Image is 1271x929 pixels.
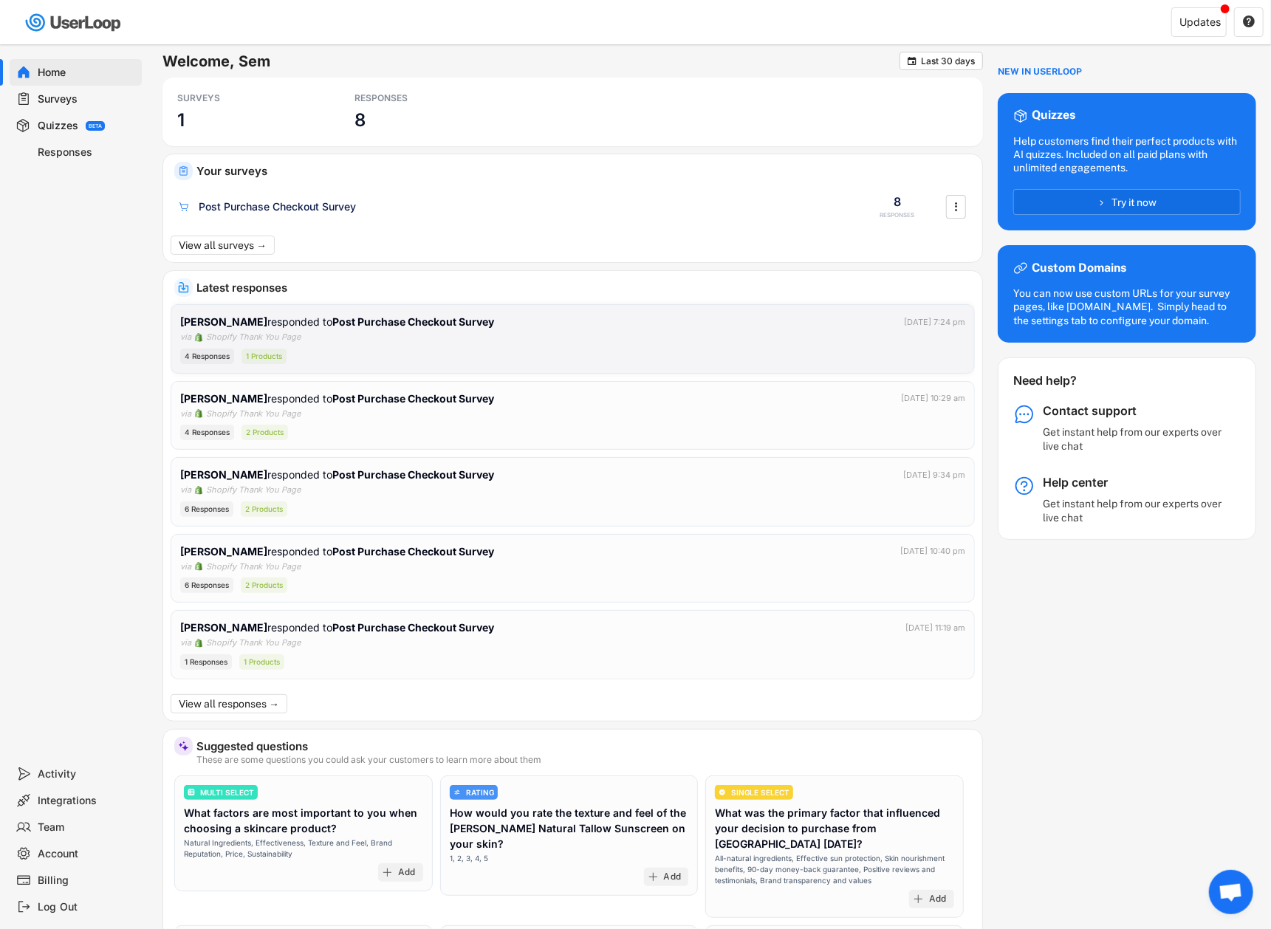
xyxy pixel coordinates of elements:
div: Help customers find their perfect products with AI quizzes. Included on all paid plans with unlim... [1013,134,1241,175]
div: BETA [89,123,102,128]
img: 1156660_ecommerce_logo_shopify_icon%20%281%29.png [194,562,203,571]
text:  [908,55,917,66]
div: Surveys [38,92,136,106]
div: 2 Products [241,577,287,593]
div: via [180,408,191,420]
div: Shopify Thank You Page [206,637,301,649]
div: 2 Products [241,501,287,517]
div: What was the primary factor that influenced your decision to purchase from [GEOGRAPHIC_DATA] [DATE]? [715,805,954,851]
div: [DATE] 10:40 pm [900,545,965,558]
div: [DATE] 9:34 pm [903,469,965,481]
div: What factors are most important to you when choosing a skincare product? [184,805,423,836]
div: Custom Domains [1032,261,1126,276]
div: Suggested questions [196,741,971,752]
div: How would you rate the texture and feel of the [PERSON_NAME] Natural Tallow Sunscreen on your skin? [450,805,689,851]
div: Natural Ingredients, Effectiveness, Texture and Feel, Brand Reputation, Price, Sustainability [184,837,423,860]
div: Post Purchase Checkout Survey [199,199,356,214]
div: All-natural ingredients, Effective sun protection, Skin nourishment benefits, 90-day money-back g... [715,853,954,886]
div: Your surveys [196,165,971,176]
strong: [PERSON_NAME] [180,468,267,481]
div: 1, 2, 3, 4, 5 [450,853,488,864]
div: Quizzes [38,119,78,133]
strong: Post Purchase Checkout Survey [332,545,494,558]
div: responded to [180,467,497,482]
button: Try it now [1013,189,1241,215]
div: These are some questions you could ask your customers to learn more about them [196,755,971,764]
div: Latest responses [196,282,971,293]
div: Shopify Thank You Page [206,561,301,573]
div: Open chat [1209,870,1253,914]
strong: Post Purchase Checkout Survey [332,468,494,481]
div: 6 Responses [180,501,233,517]
div: 4 Responses [180,349,234,364]
div: Contact support [1043,403,1227,419]
div: Quizzes [1032,108,1075,123]
button:  [1242,16,1255,29]
div: You can now use custom URLs for your survey pages, like [DOMAIN_NAME]. Simply head to the setting... [1013,287,1241,327]
div: Add [929,894,947,905]
img: 1156660_ecommerce_logo_shopify_icon%20%281%29.png [194,333,203,342]
div: Add [664,871,682,883]
div: [DATE] 11:19 am [905,622,965,634]
div: Responses [38,145,136,160]
strong: Post Purchase Checkout Survey [332,315,494,328]
div: Integrations [38,794,136,808]
div: Shopify Thank You Page [206,408,301,420]
div: Get instant help from our experts over live chat [1043,497,1227,524]
img: 1156660_ecommerce_logo_shopify_icon%20%281%29.png [194,409,203,418]
div: responded to [180,391,497,406]
div: [DATE] 10:29 am [901,392,965,405]
button:  [906,55,917,66]
div: Help center [1043,475,1227,490]
text:  [955,199,958,214]
div: 8 [894,193,901,210]
button: View all surveys → [171,236,275,255]
strong: [PERSON_NAME] [180,392,267,405]
img: userloop-logo-01.svg [22,7,126,38]
div: Add [398,867,416,879]
div: [DATE] 7:24 pm [904,316,965,329]
div: responded to [180,620,497,635]
h3: 1 [177,109,185,131]
div: responded to [180,544,497,559]
strong: Post Purchase Checkout Survey [332,621,494,634]
div: Shopify Thank You Page [206,484,301,496]
text:  [1243,15,1255,28]
div: Last 30 days [921,57,975,66]
div: 6 Responses [180,577,233,593]
div: Log Out [38,900,136,914]
div: Account [38,847,136,861]
div: SINGLE SELECT [731,789,789,796]
div: RESPONSES [880,211,915,219]
div: Need help? [1013,373,1116,388]
img: 1156660_ecommerce_logo_shopify_icon%20%281%29.png [194,486,203,495]
img: ListMajor.svg [188,789,195,796]
div: 1 Products [241,349,287,364]
strong: Post Purchase Checkout Survey [332,392,494,405]
div: Team [38,820,136,834]
div: RESPONSES [354,92,487,104]
strong: [PERSON_NAME] [180,315,267,328]
button: View all responses → [171,694,287,713]
div: 1 Products [239,654,284,670]
img: CircleTickMinorWhite.svg [719,789,726,796]
div: MULTI SELECT [200,789,254,796]
img: AdjustIcon.svg [453,789,461,796]
div: Home [38,66,136,80]
div: Shopify Thank You Page [206,331,301,343]
div: Updates [1179,17,1221,27]
div: RATING [466,789,494,796]
img: MagicMajor%20%28Purple%29.svg [178,741,189,752]
div: 4 Responses [180,425,234,440]
div: via [180,331,191,343]
img: IncomingMajor.svg [178,282,189,293]
div: Billing [38,874,136,888]
button:  [949,196,964,218]
div: via [180,561,191,573]
div: via [180,484,191,496]
div: NEW IN USERLOOP [998,66,1082,78]
span: Try it now [1112,197,1157,208]
div: via [180,637,191,649]
h3: 8 [354,109,366,131]
strong: [PERSON_NAME] [180,545,267,558]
